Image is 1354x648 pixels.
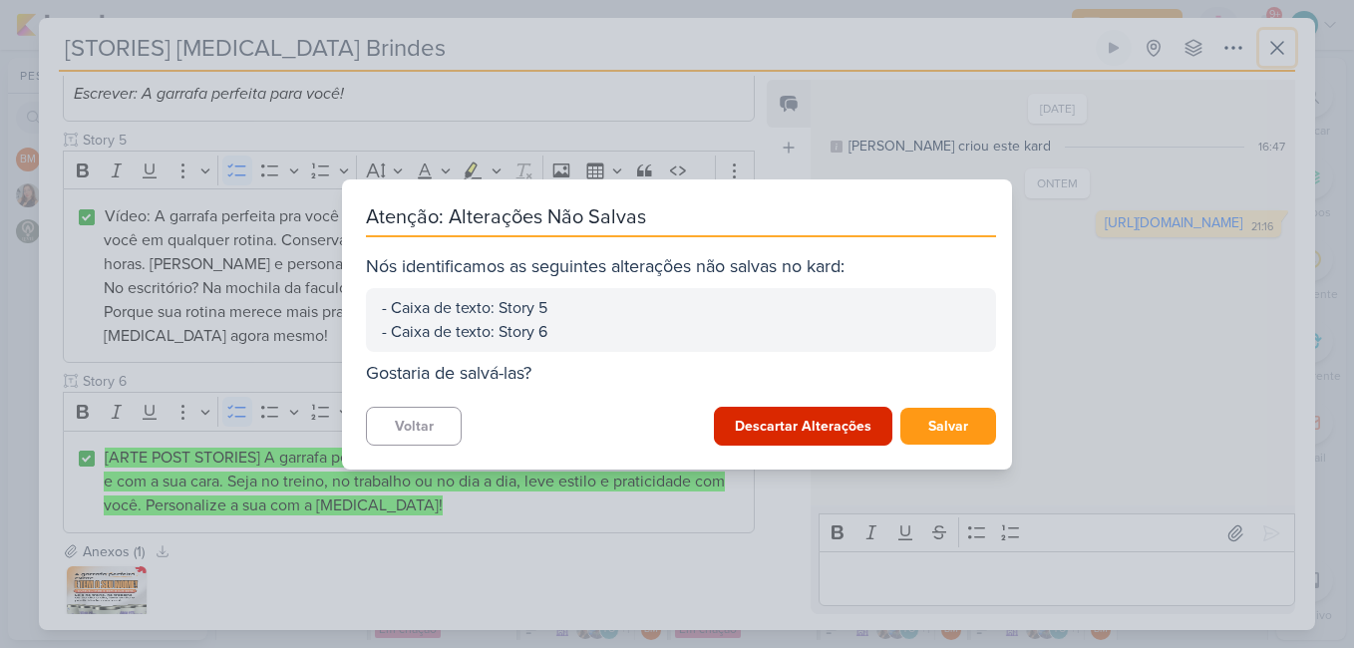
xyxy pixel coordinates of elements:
div: Gostaria de salvá-las? [366,360,996,387]
div: - Caixa de texto: Story 5 [382,296,980,320]
button: Descartar Alterações [714,407,892,446]
button: Salvar [900,408,996,445]
button: Voltar [366,407,462,446]
div: Nós identificamos as seguintes alterações não salvas no kard: [366,253,996,280]
div: - Caixa de texto: Story 6 [382,320,980,344]
div: Atenção: Alterações Não Salvas [366,203,996,237]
